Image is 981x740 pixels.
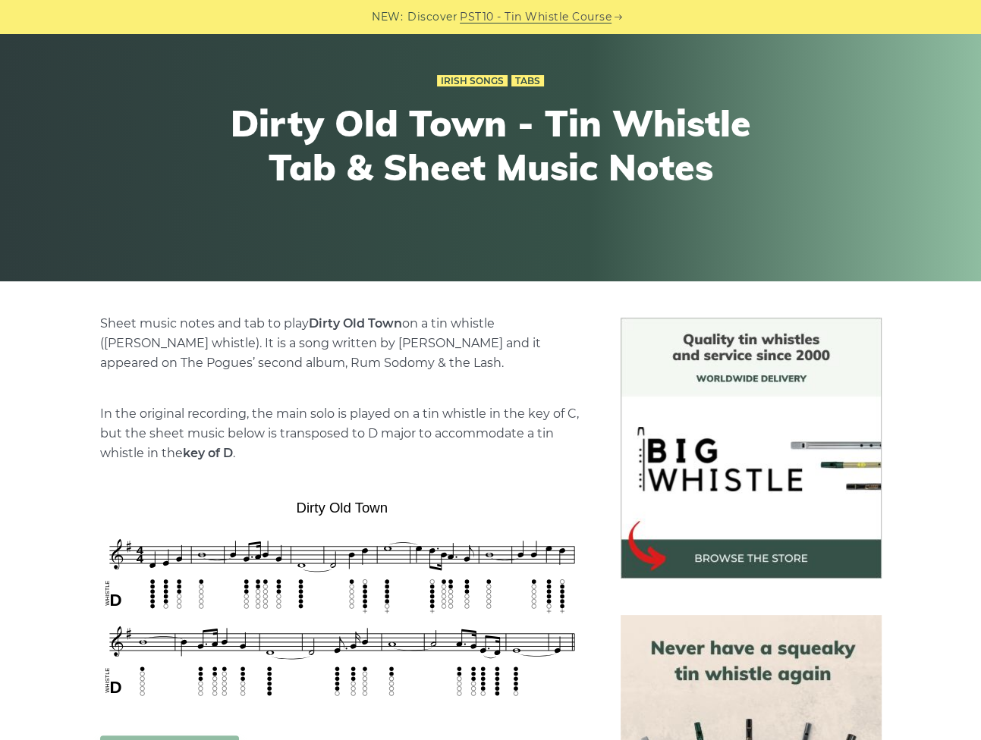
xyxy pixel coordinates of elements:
[100,314,584,373] p: Sheet music notes and tab to play on a tin whistle ([PERSON_NAME] whistle). It is a song written ...
[183,446,233,460] strong: key of D
[407,8,457,26] span: Discover
[372,8,403,26] span: NEW:
[100,406,579,460] span: In the original recording, the main solo is played on a tin whistle in the key of C, but the shee...
[212,102,770,189] h1: Dirty Old Town - Tin Whistle Tab & Sheet Music Notes
[460,8,612,26] a: PST10 - Tin Whistle Course
[511,75,544,87] a: Tabs
[309,316,402,331] strong: Dirty Old Town
[437,75,508,87] a: Irish Songs
[100,494,584,704] img: Dirty Old Town Tin Whistle Tab & Sheet Music
[621,318,882,579] img: BigWhistle Tin Whistle Store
